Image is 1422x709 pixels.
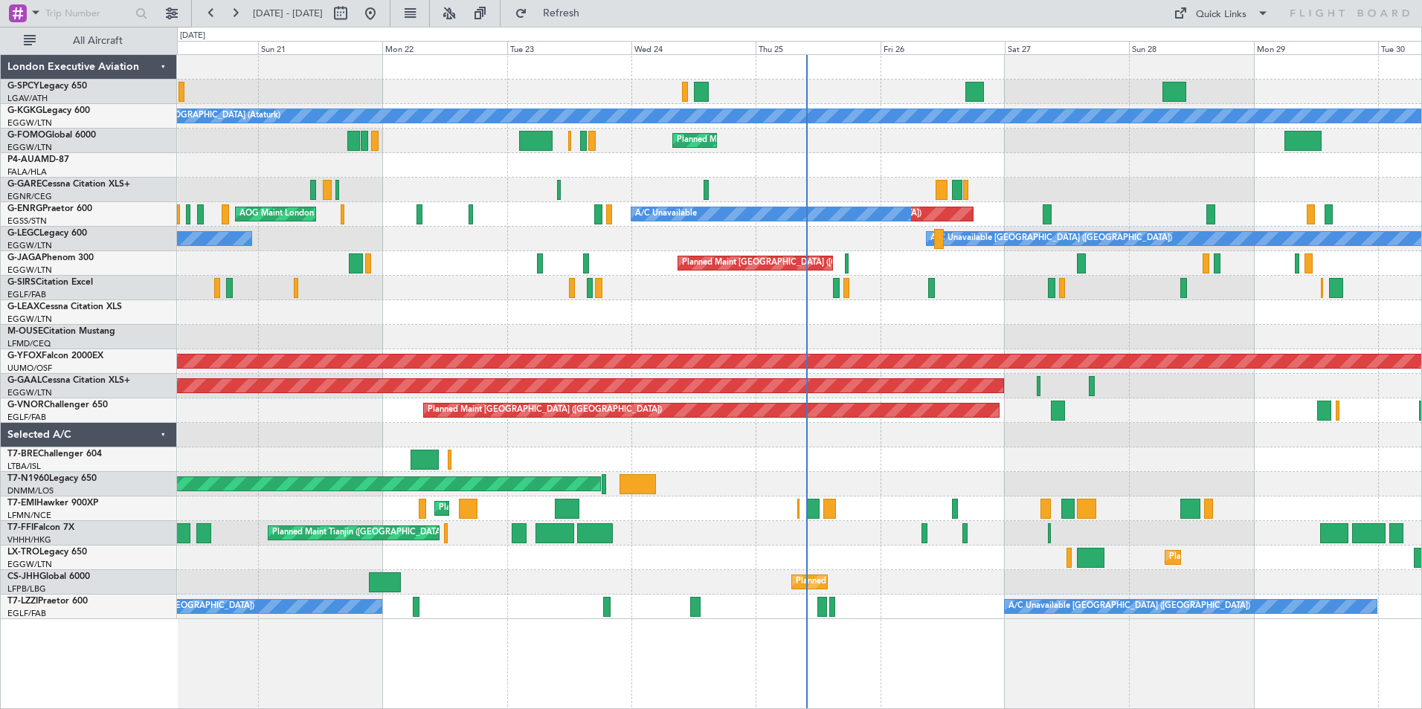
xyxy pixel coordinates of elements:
[677,129,911,152] div: Planned Maint [GEOGRAPHIC_DATA] ([GEOGRAPHIC_DATA])
[7,327,115,336] a: M-OUSECitation Mustang
[7,253,94,262] a: G-JAGAPhenom 300
[7,510,51,521] a: LFMN/NCE
[7,191,52,202] a: EGNR/CEG
[7,204,92,213] a: G-ENRGPraetor 600
[7,352,103,360] a: G-YFOXFalcon 2000EX
[7,597,38,606] span: T7-LZZI
[7,289,46,300] a: EGLF/FAB
[134,41,258,54] div: Sat 20
[7,278,36,287] span: G-SIRS
[7,229,87,238] a: G-LEGCLegacy 600
[7,387,52,398] a: EGGW/LTN
[7,142,52,153] a: EGGW/LTN
[439,497,581,519] div: Planned Maint [GEOGRAPHIC_DATA]
[7,278,93,287] a: G-SIRSCitation Excel
[7,106,90,115] a: G-KGKGLegacy 600
[1008,595,1250,618] div: A/C Unavailable [GEOGRAPHIC_DATA] ([GEOGRAPHIC_DATA])
[7,82,87,91] a: G-SPCYLegacy 650
[7,608,46,619] a: EGLF/FAB
[7,155,41,164] span: P4-AUA
[7,204,42,213] span: G-ENRG
[7,461,41,472] a: LTBA/ISL
[7,338,51,349] a: LFMD/CEQ
[7,474,49,483] span: T7-N1960
[756,41,880,54] div: Thu 25
[7,131,45,140] span: G-FOMO
[7,106,42,115] span: G-KGKG
[7,450,102,459] a: T7-BREChallenger 604
[7,352,42,360] span: G-YFOX
[7,376,130,385] a: G-GAALCessna Citation XLS+
[258,41,382,54] div: Sun 21
[7,216,47,227] a: EGSS/STN
[180,30,205,42] div: [DATE]
[7,572,39,581] span: CS-JHH
[7,155,69,164] a: P4-AUAMD-87
[7,583,46,595] a: LFPB/LBG
[631,41,756,54] div: Wed 24
[7,401,44,409] span: G-VNOR
[7,327,43,336] span: M-OUSE
[7,302,39,311] span: G-LEAX
[7,401,108,409] a: G-VNORChallenger 650
[7,548,87,557] a: LX-TROLegacy 650
[45,2,131,25] input: Trip Number
[7,117,52,129] a: EGGW/LTN
[881,41,1005,54] div: Fri 26
[7,93,48,104] a: LGAV/ATH
[39,36,157,46] span: All Aircraft
[7,412,46,423] a: EGLF/FAB
[930,227,1172,250] div: A/C Unavailable [GEOGRAPHIC_DATA] ([GEOGRAPHIC_DATA])
[7,474,97,483] a: T7-N1960Legacy 650
[253,7,323,20] span: [DATE] - [DATE]
[7,265,52,276] a: EGGW/LTN
[7,253,42,262] span: G-JAGA
[635,203,697,225] div: A/C Unavailable
[7,363,52,374] a: UUMO/OSF
[507,41,631,54] div: Tue 23
[1169,546,1403,569] div: Planned Maint [GEOGRAPHIC_DATA] ([GEOGRAPHIC_DATA])
[7,82,39,91] span: G-SPCY
[7,559,52,570] a: EGGW/LTN
[530,8,593,19] span: Refresh
[796,571,1030,593] div: Planned Maint [GEOGRAPHIC_DATA] ([GEOGRAPHIC_DATA])
[1129,41,1253,54] div: Sun 28
[272,522,445,544] div: Planned Maint Tianjin ([GEOGRAPHIC_DATA])
[7,597,88,606] a: T7-LZZIPraetor 600
[1196,7,1246,22] div: Quick Links
[96,105,280,127] div: A/C Unavailable [GEOGRAPHIC_DATA] (Ataturk)
[682,252,916,274] div: Planned Maint [GEOGRAPHIC_DATA] ([GEOGRAPHIC_DATA])
[7,548,39,557] span: LX-TRO
[7,450,38,459] span: T7-BRE
[7,523,33,532] span: T7-FFI
[16,29,161,53] button: All Aircraft
[7,314,52,325] a: EGGW/LTN
[508,1,597,25] button: Refresh
[239,203,406,225] div: AOG Maint London ([GEOGRAPHIC_DATA])
[7,499,98,508] a: T7-EMIHawker 900XP
[7,376,42,385] span: G-GAAL
[7,166,47,178] a: FALA/HLA
[7,499,36,508] span: T7-EMI
[1005,41,1129,54] div: Sat 27
[7,302,122,311] a: G-LEAXCessna Citation XLS
[7,131,96,140] a: G-FOMOGlobal 6000
[7,229,39,238] span: G-LEGC
[1166,1,1276,25] button: Quick Links
[7,180,130,189] a: G-GARECessna Citation XLS+
[7,534,51,545] a: VHHH/HKG
[7,572,90,581] a: CS-JHHGlobal 6000
[7,485,54,496] a: DNMM/LOS
[382,41,506,54] div: Mon 22
[1254,41,1378,54] div: Mon 29
[7,180,42,189] span: G-GARE
[428,399,662,421] div: Planned Maint [GEOGRAPHIC_DATA] ([GEOGRAPHIC_DATA])
[7,523,74,532] a: T7-FFIFalcon 7X
[7,240,52,251] a: EGGW/LTN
